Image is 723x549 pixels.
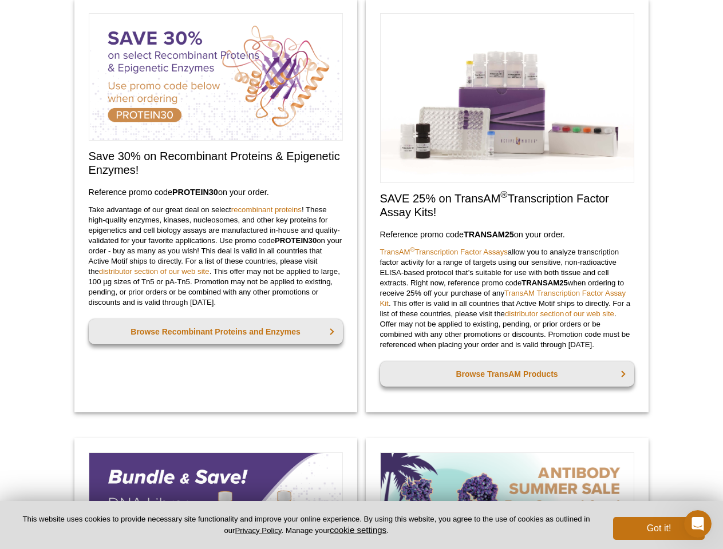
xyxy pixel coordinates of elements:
a: Browse Recombinant Proteins and Enzymes [89,319,343,344]
iframe: Intercom live chat [684,510,712,538]
a: recombinant proteins [231,205,302,214]
h3: Reference promo code on your order. [380,228,634,241]
h3: Reference promo code on your order. [89,185,343,199]
sup: ® [500,189,507,200]
a: TransAM®Transcription Factor Assays [380,248,508,256]
p: Take advantage of our great deal on select ! These high-quality enzymes, kinases, nucleosomes, an... [89,205,343,308]
a: Privacy Policy [235,526,281,535]
a: Browse TransAM Products [380,361,634,387]
strong: TRANSAM25 [521,279,568,287]
strong: PROTEIN30 [172,188,218,197]
a: distributor section of our web site [505,309,614,318]
p: This website uses cookies to provide necessary site functionality and improve your online experie... [18,514,594,536]
img: Save on Recombinant Proteins and Enzymes [89,13,343,141]
h2: Save 30% on Recombinant Proteins & Epigenetic Enzymes! [89,149,343,177]
strong: TRANSAM25 [464,230,514,239]
p: allow you to analyze transcription factor activity for a range of targets using our sensitive, no... [380,247,634,350]
button: Got it! [613,517,705,540]
h2: SAVE 25% on TransAM Transcription Factor Assay Kits! [380,192,634,219]
a: distributor section of our web site [99,267,210,276]
img: Save on TransAM [380,13,634,183]
button: cookie settings [330,525,386,535]
sup: ® [410,246,415,253]
strong: PROTEIN30 [275,236,317,245]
